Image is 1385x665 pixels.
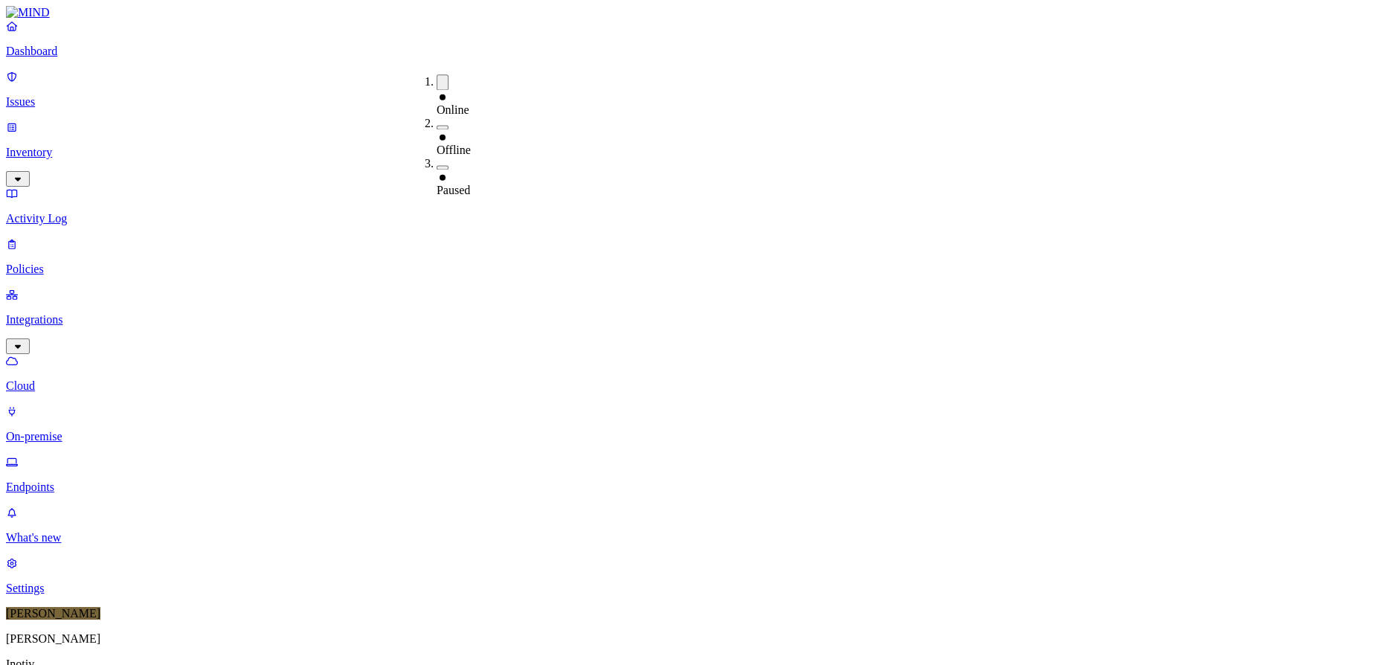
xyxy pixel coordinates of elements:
p: Policies [6,263,1379,276]
p: Cloud [6,379,1379,393]
p: Inventory [6,146,1379,159]
a: What's new [6,506,1379,544]
img: MIND [6,6,50,19]
a: On-premise [6,405,1379,443]
a: Inventory [6,121,1379,184]
a: Settings [6,556,1379,595]
a: Cloud [6,354,1379,393]
p: [PERSON_NAME] [6,632,1379,646]
a: Policies [6,237,1379,276]
p: What's new [6,531,1379,544]
p: Activity Log [6,212,1379,225]
a: Integrations [6,288,1379,352]
p: Integrations [6,313,1379,327]
p: On-premise [6,430,1379,443]
a: Dashboard [6,19,1379,58]
p: Issues [6,95,1379,109]
p: Dashboard [6,45,1379,58]
a: Endpoints [6,455,1379,494]
span: [PERSON_NAME] [6,607,100,620]
a: Issues [6,70,1379,109]
a: Activity Log [6,187,1379,225]
p: Settings [6,582,1379,595]
p: Endpoints [6,481,1379,494]
a: MIND [6,6,1379,19]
